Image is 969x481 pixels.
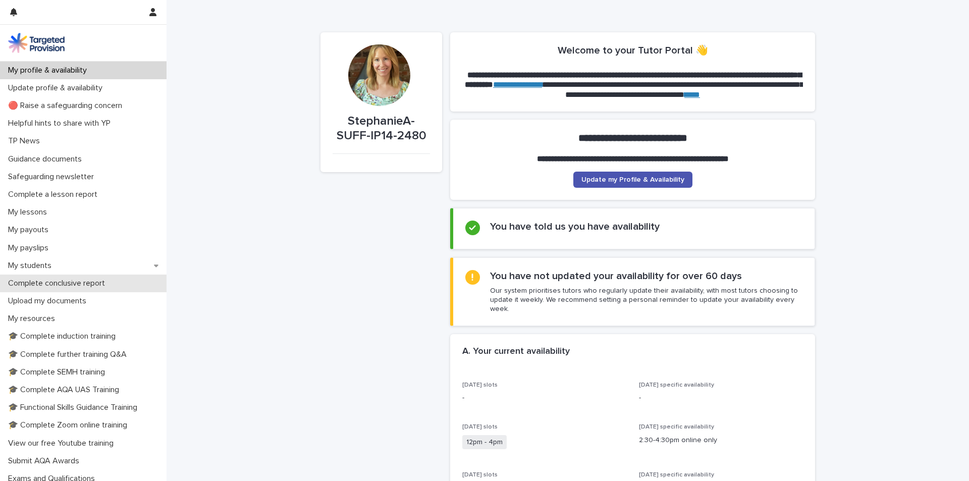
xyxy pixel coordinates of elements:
span: Update my Profile & Availability [581,176,684,183]
p: View our free Youtube training [4,439,122,448]
p: My resources [4,314,63,324]
p: My lessons [4,207,55,217]
p: Complete conclusive report [4,279,113,288]
p: 🎓 Functional Skills Guidance Training [4,403,145,412]
p: My payouts [4,225,57,235]
p: - [462,393,627,403]
p: Submit AQA Awards [4,456,87,466]
p: - [639,393,803,403]
span: [DATE] slots [462,424,498,430]
p: Complete a lesson report [4,190,105,199]
span: 12pm - 4pm [462,435,507,450]
p: My profile & availability [4,66,95,75]
span: [DATE] specific availability [639,382,714,388]
img: M5nRWzHhSzIhMunXDL62 [8,33,65,53]
span: [DATE] specific availability [639,424,714,430]
p: My payslips [4,243,57,253]
p: Upload my documents [4,296,94,306]
h2: Welcome to your Tutor Portal 👋 [558,44,708,57]
p: 🎓 Complete SEMH training [4,367,113,377]
p: 🎓 Complete AQA UAS Training [4,385,127,395]
p: 2:30-4:30pm online only [639,435,803,446]
h2: A. Your current availability [462,346,570,357]
p: My students [4,261,60,271]
p: StephanieA-SUFF-IP14-2480 [333,114,430,143]
p: Update profile & availability [4,83,111,93]
p: 🔴 Raise a safeguarding concern [4,101,130,111]
h2: You have told us you have availability [490,221,660,233]
span: [DATE] slots [462,382,498,388]
p: 🎓 Complete further training Q&A [4,350,135,359]
h2: You have not updated your availability for over 60 days [490,270,742,282]
a: Update my Profile & Availability [573,172,692,188]
span: [DATE] slots [462,472,498,478]
span: [DATE] specific availability [639,472,714,478]
p: Helpful hints to share with YP [4,119,119,128]
p: Guidance documents [4,154,90,164]
p: 🎓 Complete Zoom online training [4,420,135,430]
p: 🎓 Complete induction training [4,332,124,341]
p: Safeguarding newsletter [4,172,102,182]
p: Our system prioritises tutors who regularly update their availability, with most tutors choosing ... [490,286,802,314]
p: TP News [4,136,48,146]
